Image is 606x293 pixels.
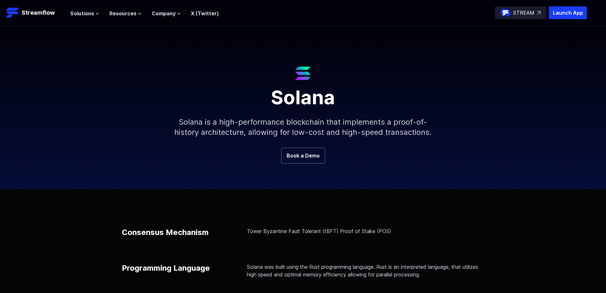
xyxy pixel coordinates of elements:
[6,6,64,19] a: Streamflow
[500,8,511,18] img: streamflow-logo-circle.png
[6,6,19,19] img: Streamflow Logo
[281,148,325,164] a: Book a Demo
[122,227,209,238] p: Consensus Mechanism
[166,107,440,148] p: Solana is a high-performance blockchain that implements a proof-of-history architecture, allowing...
[70,10,99,17] button: Solutions
[495,6,546,19] a: STREAM
[150,80,456,107] h1: Solana
[152,10,176,17] span: Company
[152,10,181,17] button: Company
[191,10,219,17] a: X (Twitter)
[70,10,94,17] span: Solutions
[22,8,55,17] p: Streamflow
[109,10,142,17] button: Resources
[513,9,534,17] p: STREAM
[247,263,484,278] p: Solana was built using the Rust programming language. Rust is an interpreted language, that utili...
[109,10,136,17] span: Resources
[295,67,311,80] img: Solana
[537,11,541,15] img: top-right-arrow.svg
[549,6,587,19] button: Launch App
[122,263,210,273] p: Programming Language
[247,227,484,235] p: Tower Byzantine Fault Tolerant (tBFT) Proof of Stake (POS)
